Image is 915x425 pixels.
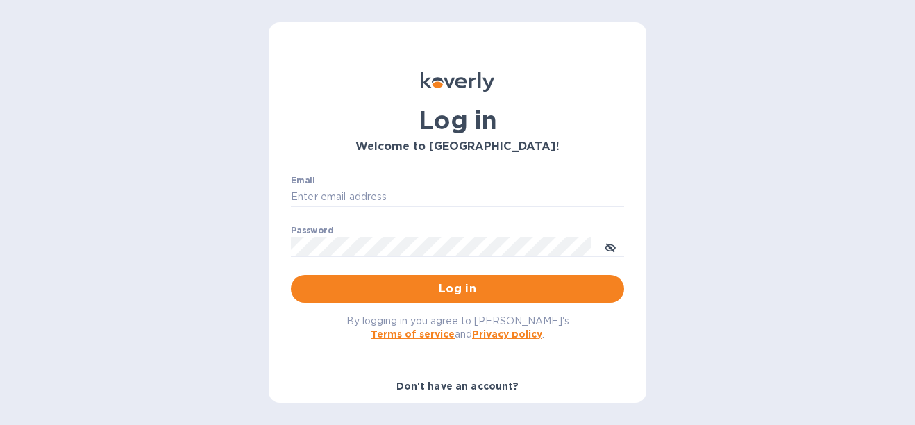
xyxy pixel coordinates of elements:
[291,226,333,235] label: Password
[291,176,315,185] label: Email
[421,72,494,92] img: Koverly
[371,328,455,340] a: Terms of service
[396,381,519,392] b: Don't have an account?
[596,233,624,260] button: toggle password visibility
[346,315,569,340] span: By logging in you agree to [PERSON_NAME]'s and .
[472,328,542,340] a: Privacy policy
[291,140,624,153] h3: Welcome to [GEOGRAPHIC_DATA]!
[302,281,613,297] span: Log in
[291,187,624,208] input: Enter email address
[291,275,624,303] button: Log in
[291,106,624,135] h1: Log in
